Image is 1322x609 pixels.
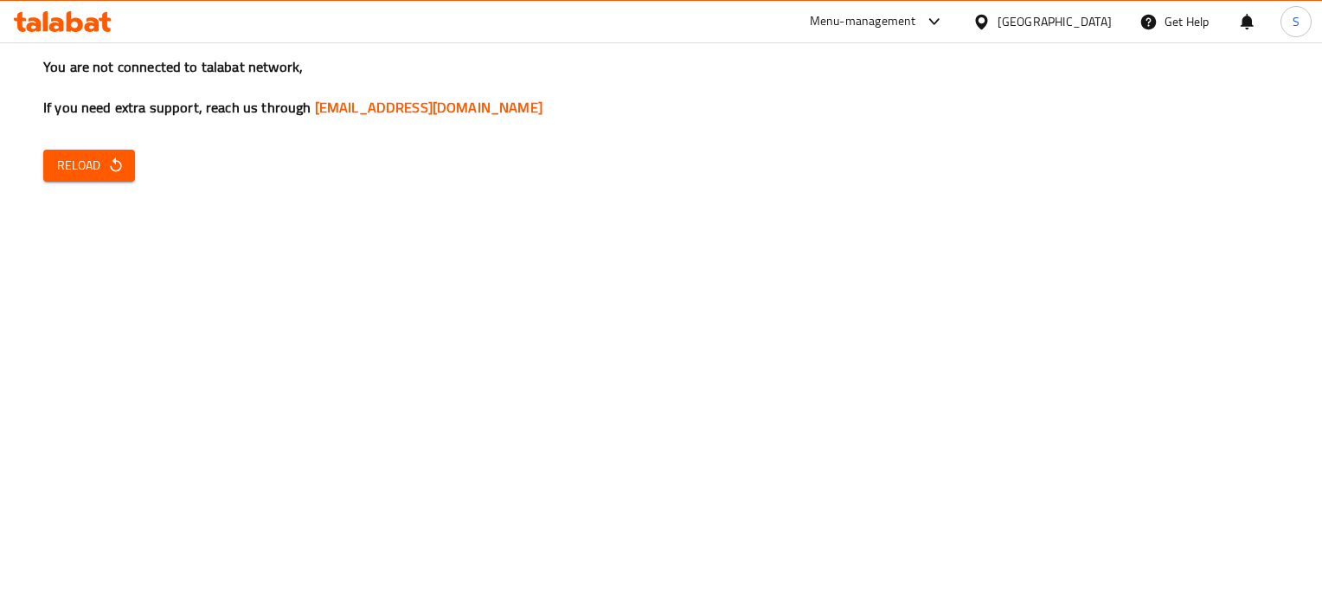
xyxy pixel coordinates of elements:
[57,155,121,176] span: Reload
[43,57,1279,118] h3: You are not connected to talabat network, If you need extra support, reach us through
[998,12,1112,31] div: [GEOGRAPHIC_DATA]
[1293,12,1300,31] span: S
[315,94,542,120] a: [EMAIL_ADDRESS][DOMAIN_NAME]
[43,150,135,182] button: Reload
[810,11,916,32] div: Menu-management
